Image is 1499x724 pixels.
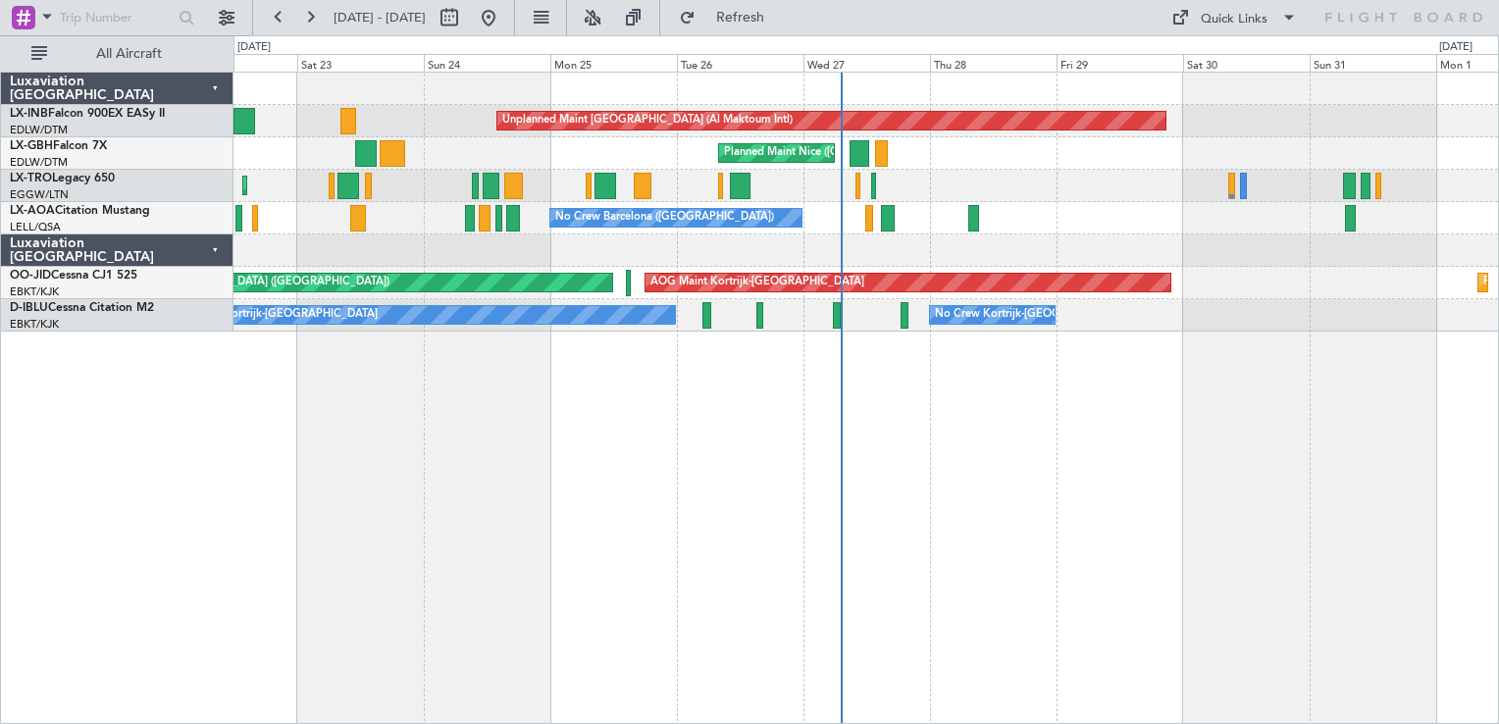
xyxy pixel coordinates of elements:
[1183,54,1310,72] div: Sat 30
[803,54,930,72] div: Wed 27
[502,106,793,135] div: Unplanned Maint [GEOGRAPHIC_DATA] (Al Maktoum Intl)
[1439,39,1473,56] div: [DATE]
[10,123,68,137] a: EDLW/DTM
[171,54,297,72] div: Fri 22
[22,38,213,70] button: All Aircraft
[334,9,426,26] span: [DATE] - [DATE]
[10,270,137,282] a: OO-JIDCessna CJ1 525
[10,270,51,282] span: OO-JID
[1057,54,1183,72] div: Fri 29
[1310,54,1436,72] div: Sun 31
[10,317,59,332] a: EBKT/KJK
[10,155,68,170] a: EDLW/DTM
[10,173,115,184] a: LX-TROLegacy 650
[10,220,61,234] a: LELL/QSA
[724,138,943,168] div: Planned Maint Nice ([GEOGRAPHIC_DATA])
[237,39,271,56] div: [DATE]
[677,54,803,72] div: Tue 26
[555,203,774,233] div: No Crew Barcelona ([GEOGRAPHIC_DATA])
[10,302,154,314] a: D-IBLUCessna Citation M2
[10,140,107,152] a: LX-GBHFalcon 7X
[935,300,1137,330] div: No Crew Kortrijk-[GEOGRAPHIC_DATA]
[60,3,173,32] input: Trip Number
[930,54,1057,72] div: Thu 28
[1162,2,1307,33] button: Quick Links
[650,268,864,297] div: AOG Maint Kortrijk-[GEOGRAPHIC_DATA]
[550,54,677,72] div: Mon 25
[10,108,165,120] a: LX-INBFalcon 900EX EASy II
[297,54,424,72] div: Sat 23
[10,302,48,314] span: D-IBLU
[670,2,788,33] button: Refresh
[176,300,378,330] div: No Crew Kortrijk-[GEOGRAPHIC_DATA]
[1201,10,1267,29] div: Quick Links
[10,173,52,184] span: LX-TRO
[699,11,782,25] span: Refresh
[10,205,150,217] a: LX-AOACitation Mustang
[10,284,59,299] a: EBKT/KJK
[10,108,48,120] span: LX-INB
[10,187,69,202] a: EGGW/LTN
[10,140,53,152] span: LX-GBH
[424,54,550,72] div: Sun 24
[80,268,389,297] div: Planned Maint [GEOGRAPHIC_DATA] ([GEOGRAPHIC_DATA])
[51,47,207,61] span: All Aircraft
[10,205,55,217] span: LX-AOA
